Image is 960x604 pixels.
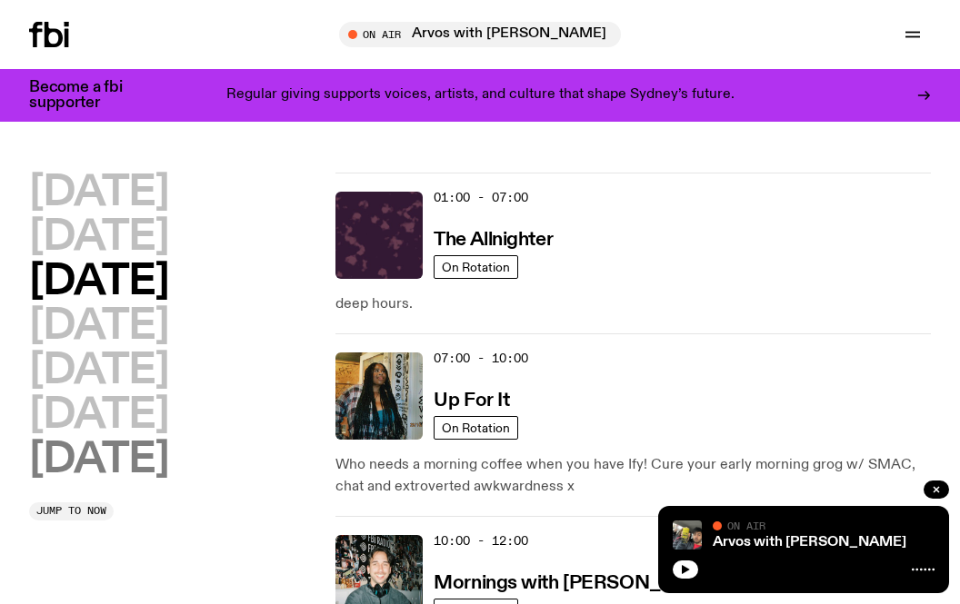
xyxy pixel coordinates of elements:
span: On Rotation [442,260,510,273]
button: Jump to now [29,502,114,520]
p: Who needs a morning coffee when you have Ify! Cure your early morning grog w/ SMAC, chat and extr... [335,454,931,498]
button: On AirArvos with [PERSON_NAME] [339,22,621,47]
a: Up For It [434,388,509,411]
p: deep hours. [335,293,931,315]
h3: The Allnighter [434,231,553,250]
button: [DATE] [29,440,168,480]
a: Arvos with [PERSON_NAME] [713,535,906,550]
span: 07:00 - 10:00 [434,350,528,367]
h3: Mornings with [PERSON_NAME] [434,574,726,593]
img: Ify - a Brown Skin girl with black braided twists, looking up to the side with her tongue stickin... [335,352,423,440]
a: On Rotation [434,255,518,279]
p: Regular giving supports voices, artists, and culture that shape Sydney’s future. [226,87,735,104]
span: Jump to now [36,506,106,516]
button: [DATE] [29,306,168,347]
button: [DATE] [29,262,168,302]
a: On Rotation [434,416,518,440]
span: On Rotation [442,421,510,434]
button: [DATE] [29,217,168,258]
span: On Air [727,520,765,531]
a: Mornings with [PERSON_NAME] [434,570,726,593]
h3: Become a fbi supporter [29,80,145,111]
h3: Up For It [434,391,509,411]
button: [DATE] [29,173,168,213]
a: The Allnighter [434,227,553,250]
span: 01:00 - 07:00 [434,189,528,206]
button: [DATE] [29,351,168,391]
button: [DATE] [29,395,168,436]
span: 10:00 - 12:00 [434,532,528,550]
